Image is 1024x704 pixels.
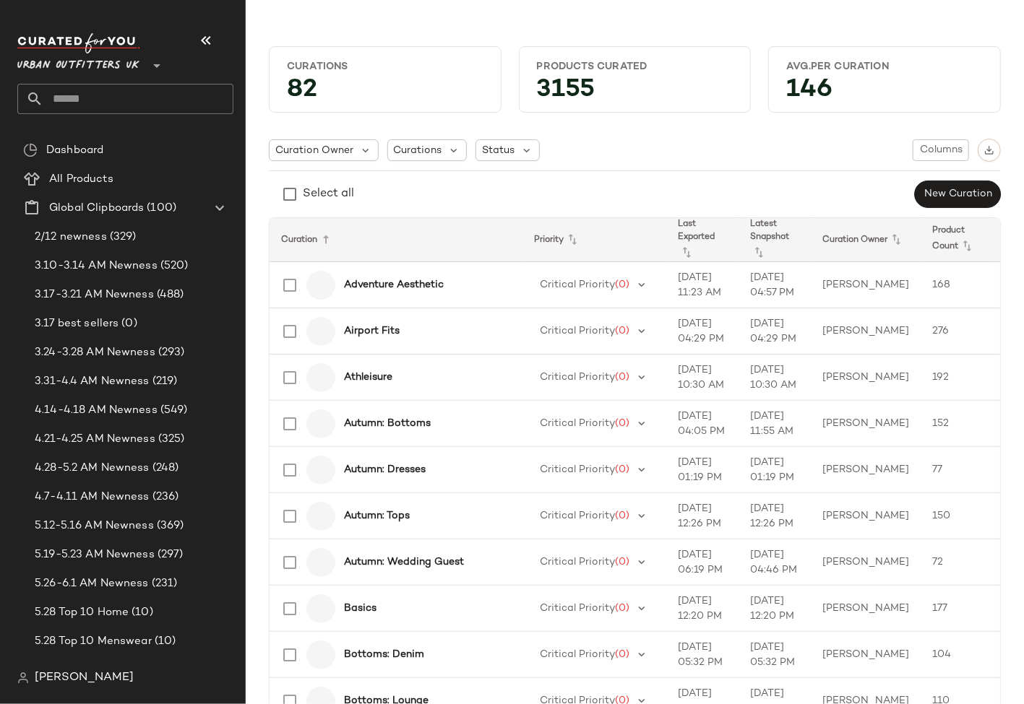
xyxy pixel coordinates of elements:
[35,460,150,477] span: 4.28-5.2 AM Newness
[921,262,994,308] td: 168
[49,171,113,188] span: All Products
[35,344,155,361] span: 3.24-3.28 AM Newness
[921,539,994,586] td: 72
[921,355,994,401] td: 192
[812,308,921,355] td: [PERSON_NAME]
[812,262,921,308] td: [PERSON_NAME]
[921,218,994,262] th: Product Count
[158,402,188,419] span: (549)
[739,218,812,262] th: Latest Snapshot
[35,575,149,592] span: 5.26-6.1 AM Newness
[49,200,144,217] span: Global Clipboards
[344,647,424,662] b: Bottoms: Denim
[667,401,739,447] td: [DATE] 04:05 PM
[615,510,629,521] span: (0)
[615,649,629,660] span: (0)
[775,79,994,106] div: 146
[540,603,615,614] span: Critical Priority
[35,604,129,621] span: 5.28 Top 10 Home
[739,586,812,632] td: [DATE] 12:20 PM
[667,447,739,493] td: [DATE] 01:19 PM
[155,547,184,563] span: (297)
[155,431,185,448] span: (325)
[739,539,812,586] td: [DATE] 04:46 PM
[919,144,963,156] span: Columns
[129,604,153,621] span: (10)
[152,633,176,650] span: (10)
[667,539,739,586] td: [DATE] 06:19 PM
[155,344,185,361] span: (293)
[667,586,739,632] td: [DATE] 12:20 PM
[739,447,812,493] td: [DATE] 01:19 PM
[924,188,992,200] span: New Curation
[344,601,377,616] b: Basics
[812,218,921,262] th: Curation Owner
[275,143,353,158] span: Curation Owner
[158,258,189,274] span: (520)
[615,418,629,429] span: (0)
[540,510,615,521] span: Critical Priority
[739,262,812,308] td: [DATE] 04:57 PM
[540,326,615,336] span: Critical Priority
[812,632,921,678] td: [PERSON_NAME]
[537,60,733,74] div: Products Curated
[35,373,150,390] span: 3.31-4.4 AM Newness
[540,464,615,475] span: Critical Priority
[615,279,629,290] span: (0)
[915,181,1001,208] button: New Curation
[667,632,739,678] td: [DATE] 05:32 PM
[812,401,921,447] td: [PERSON_NAME]
[522,218,667,262] th: Priority
[921,447,994,493] td: 77
[35,287,154,303] span: 3.17-3.21 AM Newness
[540,418,615,429] span: Critical Priority
[46,142,103,159] span: Dashboard
[667,493,739,539] td: [DATE] 12:26 PM
[812,447,921,493] td: [PERSON_NAME]
[615,464,629,475] span: (0)
[540,557,615,568] span: Critical Priority
[921,401,994,447] td: 152
[35,633,152,650] span: 5.28 Top 10 Menswear
[913,139,969,161] button: Columns
[344,416,431,431] b: Autumn: Bottoms
[35,402,158,419] span: 4.14-4.18 AM Newness
[23,143,38,157] img: svg%3e
[35,431,155,448] span: 4.21-4.25 AM Newness
[921,632,994,678] td: 104
[812,539,921,586] td: [PERSON_NAME]
[739,308,812,355] td: [DATE] 04:29 PM
[667,262,739,308] td: [DATE] 11:23 AM
[35,669,134,687] span: [PERSON_NAME]
[17,33,140,53] img: cfy_white_logo.C9jOOHJF.svg
[812,355,921,401] td: [PERSON_NAME]
[540,372,615,383] span: Critical Priority
[35,518,154,534] span: 5.12-5.16 AM Newness
[812,586,921,632] td: [PERSON_NAME]
[344,323,400,339] b: Airport Fits
[540,649,615,660] span: Critical Priority
[615,372,629,383] span: (0)
[35,547,155,563] span: 5.19-5.23 AM Newness
[35,489,150,505] span: 4.7-4.11 AM Newness
[482,143,515,158] span: Status
[150,373,178,390] span: (219)
[667,218,739,262] th: Last Exported
[540,279,615,290] span: Critical Priority
[35,662,170,679] span: 5.28 Top 10 Womenswear
[344,370,392,385] b: Athleisure
[394,143,442,158] span: Curations
[35,316,119,332] span: 3.17 best sellers
[149,575,178,592] span: (231)
[921,493,994,539] td: 150
[615,557,629,568] span: (0)
[667,308,739,355] td: [DATE] 04:29 PM
[344,508,410,523] b: Autumn: Tops
[739,632,812,678] td: [DATE] 05:32 PM
[344,277,444,292] b: Adventure Aesthetic
[35,229,107,245] span: 2/12 newness
[344,555,464,570] b: Autumn: Wedding Guest
[615,326,629,336] span: (0)
[17,672,29,684] img: svg%3e
[275,79,495,106] div: 82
